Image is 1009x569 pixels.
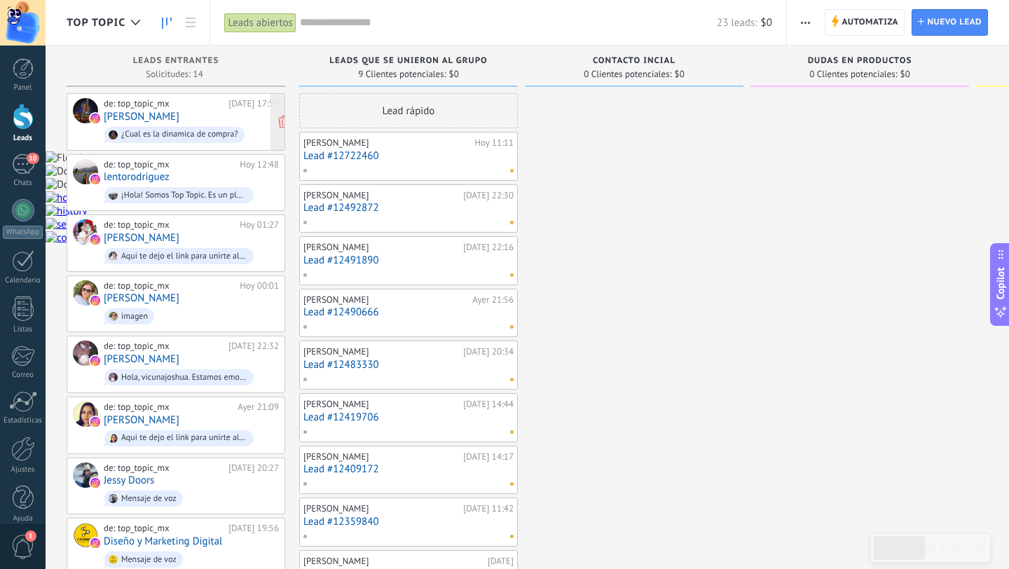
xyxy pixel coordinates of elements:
[104,111,179,123] a: [PERSON_NAME]
[3,416,43,425] div: Estadísticas
[299,93,518,128] div: Lead rápido
[67,16,125,29] span: TOP TOPIC
[3,325,43,334] div: Listas
[303,516,514,528] a: Lead #12359840
[73,341,98,366] div: Joshua Salazar
[463,242,514,253] div: [DATE] 22:16
[3,226,43,239] div: WhatsApp
[104,280,235,292] div: de: top_topic_mx
[146,70,203,78] span: Solicitudes: 14
[73,402,98,427] div: Anaid Leal
[121,312,148,322] div: imagen
[104,474,154,486] a: Jessy Doors
[3,371,43,380] div: Correo
[463,503,514,514] div: [DATE] 11:42
[104,353,179,365] a: [PERSON_NAME]
[463,451,514,462] div: [DATE] 14:17
[474,137,514,149] div: Hoy 11:11
[303,359,514,371] a: Lead #12483330
[842,10,898,35] span: Automatiza
[510,325,514,329] span: No hay nada asignado
[303,451,460,462] div: [PERSON_NAME]
[3,514,43,523] div: Ayuda
[90,478,100,488] img: instagram.svg
[449,70,459,78] span: $0
[510,482,514,486] span: No hay nada asignado
[809,70,897,78] span: 0 Clientes potenciales:
[472,294,514,306] div: Ayer 21:56
[510,378,514,381] span: No hay nada asignado
[104,414,179,426] a: [PERSON_NAME]
[358,70,446,78] span: 9 Clientes potenciales:
[240,159,279,170] div: Hoy 12:48
[303,294,469,306] div: [PERSON_NAME]
[104,523,224,534] div: de: top_topic_mx
[121,433,247,443] div: Aqui te dejo el link para unirte al grupo, 👇🏻 si no puedes unirte por aqui, puedes comentar la pa...
[303,306,514,318] a: Lead #12490666
[73,462,98,488] div: Jessy Doors
[121,555,177,565] div: Mensaje de voz
[240,219,279,231] div: Hoy 01:27
[104,292,179,304] a: [PERSON_NAME]
[303,346,460,357] div: [PERSON_NAME]
[228,341,279,352] div: [DATE] 22:32
[121,373,247,383] div: Hola, vicunajoshua. Estamos emocionados por atenderte. Pronto uno de nuestros asesores se pondrá ...
[808,56,912,66] span: dudas en productos
[104,232,179,244] a: [PERSON_NAME]
[761,16,772,29] span: $0
[104,98,224,109] div: de: top_topic_mx
[238,402,279,413] div: Ayer 21:09
[329,56,487,66] span: Leads que se unieron al grupo
[510,430,514,434] span: No hay nada asignado
[303,411,514,423] a: Lead #12419706
[121,252,247,261] div: Aqui te dejo el link para unirte al grupo, 👇🏻 si no puedes unirte por aqui, puedes comentar la pa...
[825,9,905,36] a: Automatiza
[463,190,514,201] div: [DATE] 22:30
[121,494,177,504] div: Mensaje de voz
[510,273,514,277] span: No hay nada asignado
[121,130,238,139] div: ¿Cual es la dinamica de compra?
[3,83,43,92] div: Panel
[303,254,514,266] a: Lead #12491890
[463,346,514,357] div: [DATE] 20:34
[104,159,235,170] div: de: top_topic_mx
[3,134,43,143] div: Leads
[510,169,514,172] span: No hay nada asignado
[90,538,100,548] img: instagram.svg
[228,462,279,474] div: [DATE] 20:27
[303,503,460,514] div: [PERSON_NAME]
[104,535,222,547] a: Diseño y Marketing Digital
[73,98,98,123] div: Ale Sierra
[25,530,36,542] span: 1
[228,98,279,109] div: [DATE] 17:59
[900,70,910,78] span: $0
[303,463,514,475] a: Lead #12409172
[463,399,514,410] div: [DATE] 14:44
[303,399,460,410] div: [PERSON_NAME]
[73,523,98,548] div: Diseño y Marketing Digital
[717,16,757,29] span: 23 leads:
[757,56,962,68] div: dudas en productos
[303,137,471,149] div: [PERSON_NAME]
[90,235,100,245] img: instagram.svg
[121,191,247,200] div: ¡Hola! Somos Top Topic. Es un placer atenderte ¿Con quién tenemos el gusto?
[303,150,514,162] a: Lead #12722460
[104,462,224,474] div: de: top_topic_mx
[994,268,1008,300] span: Copilot
[74,56,278,68] div: Leads Entrantes
[303,556,484,567] div: [PERSON_NAME]
[27,153,39,164] span: 10
[303,190,460,201] div: [PERSON_NAME]
[593,56,675,66] span: Contacto iNCIAL
[90,114,100,123] img: instagram.svg
[927,10,982,35] span: Nuevo lead
[510,221,514,224] span: No hay nada asignado
[3,276,43,285] div: Calendario
[104,219,235,231] div: de: top_topic_mx
[303,242,460,253] div: [PERSON_NAME]
[90,356,100,366] img: instagram.svg
[104,402,233,413] div: de: top_topic_mx
[912,9,988,36] a: Nuevo lead
[133,56,219,66] span: Leads Entrantes
[240,280,279,292] div: Hoy 00:01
